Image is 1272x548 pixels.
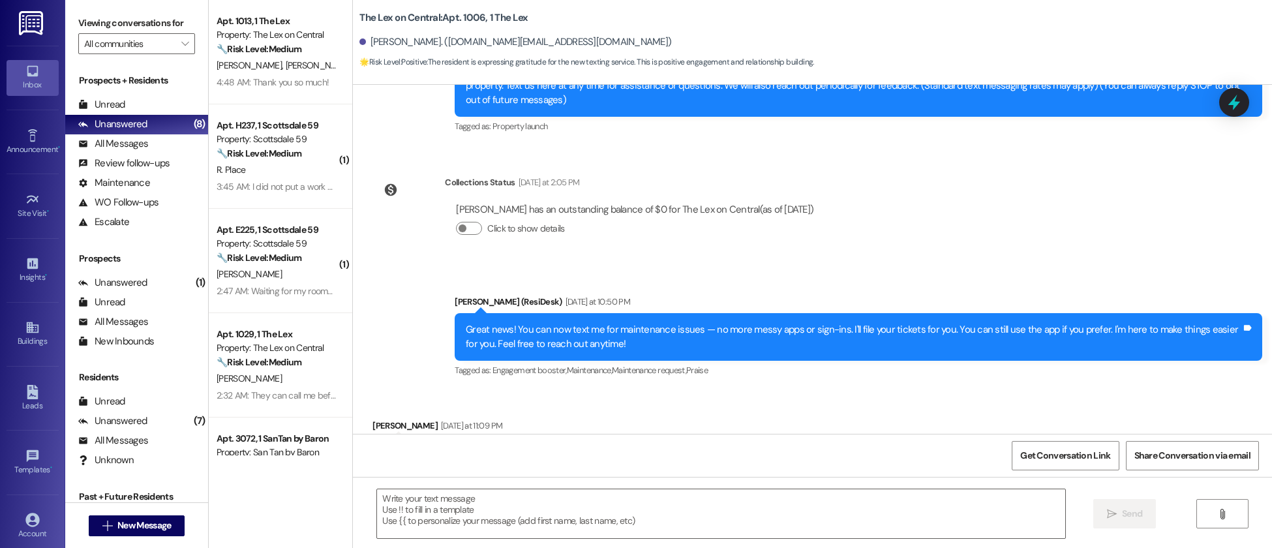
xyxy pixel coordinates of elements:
a: Buildings [7,316,59,352]
div: Great news! You can now text me for maintenance issues — no more messy apps or sign-ins. I'll fil... [466,323,1241,351]
div: All Messages [78,315,148,329]
strong: 🔧 Risk Level: Medium [217,43,301,55]
div: [DATE] at 2:05 PM [515,175,580,189]
div: Apt. 3072, 1 SanTan by Baron [217,432,337,446]
i:  [181,38,189,49]
span: [PERSON_NAME] [217,268,282,280]
span: • [45,271,47,280]
div: 4:48 AM: Thank you so much! [217,76,329,88]
div: (8) [190,114,209,134]
span: Maintenance request , [612,365,686,376]
input: All communities [84,33,174,54]
span: [PERSON_NAME] [PERSON_NAME] [286,59,418,71]
div: All Messages [78,137,148,151]
i:  [1107,509,1117,519]
div: [PERSON_NAME] has an outstanding balance of $0 for The Lex on Central (as of [DATE]) [456,203,813,217]
div: Unknown [78,453,134,467]
div: Apt. E225, 1 Scottsdale 59 [217,223,337,237]
div: Apt. H237, 1 Scottsdale 59 [217,119,337,132]
div: Escalate [78,215,129,229]
label: Click to show details [487,222,564,236]
b: The Lex on Central: Apt. 1006, 1 The Lex [359,11,528,25]
span: [PERSON_NAME] [217,59,286,71]
div: Unread [78,395,125,408]
a: Templates • [7,445,59,480]
span: Property launch [492,121,547,132]
i:  [102,521,112,531]
div: Residents [65,371,208,384]
div: Unread [78,98,125,112]
span: R. Place [217,164,245,175]
div: (1) [192,273,209,293]
span: Get Conversation Link [1020,449,1110,463]
div: Property: Scottsdale 59 [217,237,337,251]
span: • [58,143,60,152]
div: 2:47 AM: Waiting for my roommate to move out so they can replace carpet in that room, so not yet [217,285,588,297]
div: Review follow-ups [78,157,170,170]
span: Share Conversation via email [1134,449,1250,463]
div: [DATE] at 10:50 PM [562,295,630,309]
span: Maintenance , [567,365,612,376]
span: • [47,207,49,216]
a: Account [7,509,59,544]
div: Maintenance [78,176,150,190]
span: Praise [686,365,708,376]
span: New Message [117,519,171,532]
img: ResiDesk Logo [19,11,46,35]
div: Tagged as: [455,361,1262,380]
strong: 🔧 Risk Level: Medium [217,356,301,368]
i:  [1217,509,1227,519]
div: Property: Scottsdale 59 [217,132,337,146]
div: Hi [PERSON_NAME], I'm on the new offsite Resident Support Team for The Lex on Central! My job is ... [466,65,1241,107]
div: [PERSON_NAME] [372,419,502,437]
div: Collections Status [445,175,515,189]
div: Unanswered [78,276,147,290]
button: Send [1093,499,1157,528]
strong: 🌟 Risk Level: Positive [359,57,427,67]
span: Send [1122,507,1142,521]
span: Engagement booster , [492,365,567,376]
span: : The resident is expressing gratitude for the new texting service. This is positive engagement a... [359,55,813,69]
div: (7) [190,411,209,431]
div: All Messages [78,434,148,448]
div: Prospects + Residents [65,74,208,87]
a: Insights • [7,252,59,288]
div: Unread [78,296,125,309]
button: New Message [89,515,185,536]
strong: 🔧 Risk Level: Medium [217,147,301,159]
div: Property: The Lex on Central [217,28,337,42]
div: [DATE] at 11:09 PM [438,419,502,433]
div: Tagged as: [455,117,1262,136]
div: Apt. 1013, 1 The Lex [217,14,337,28]
div: Unanswered [78,117,147,131]
button: Get Conversation Link [1012,441,1119,470]
a: Leads [7,381,59,416]
label: Viewing conversations for [78,13,195,33]
div: 2:32 AM: They can call me before they come. I do have a pet. I work from home though. [217,389,546,401]
div: Past + Future Residents [65,490,208,504]
div: Unanswered [78,414,147,428]
a: Site Visit • [7,189,59,224]
div: [PERSON_NAME] (ResiDesk) [455,295,1262,313]
div: WO Follow-ups [78,196,159,209]
div: New Inbounds [78,335,154,348]
span: • [50,463,52,472]
div: Property: The Lex on Central [217,341,337,355]
span: [PERSON_NAME] [217,373,282,384]
strong: 🔧 Risk Level: Medium [217,252,301,264]
a: Inbox [7,60,59,95]
div: Prospects [65,252,208,266]
div: [PERSON_NAME]. ([DOMAIN_NAME][EMAIL_ADDRESS][DOMAIN_NAME]) [359,35,671,49]
div: Apt. 1029, 1 The Lex [217,327,337,341]
div: Property: San Tan by Baron [217,446,337,459]
div: 3:45 AM: I did not put a work order in for it, if its cool id rather they didnt come in my apartm... [217,181,892,192]
button: Share Conversation via email [1126,441,1259,470]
